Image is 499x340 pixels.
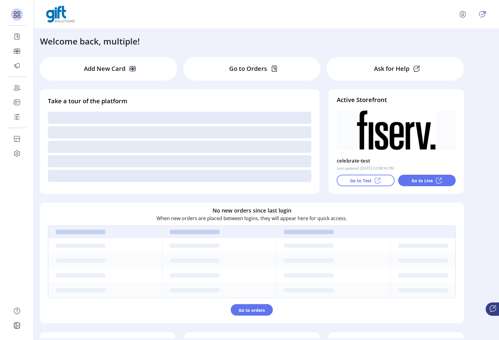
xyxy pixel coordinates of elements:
[213,206,291,215] h6: No new orders since last login
[231,304,273,316] button: Go to orders
[337,166,394,171] p: Last updated: [DATE] 02:08:56 PM
[239,307,265,313] span: Go to orders
[157,215,347,222] p: When new orders are placed between logins, they will appear here for quick access.
[337,156,370,166] p: celebrate-test
[374,64,409,73] p: Ask for Help
[411,177,433,184] p: Go to Live
[477,9,487,19] button: Publisher Panel
[48,97,311,106] h4: Take a tour of the platform
[84,64,125,73] p: Add New Card
[40,35,140,48] h3: Welcome back, multiple!
[350,177,372,184] p: Go to Test
[451,7,477,21] button: menu
[337,95,456,104] h4: Active Storefront
[46,6,75,23] img: logo
[229,64,267,73] p: Go to Orders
